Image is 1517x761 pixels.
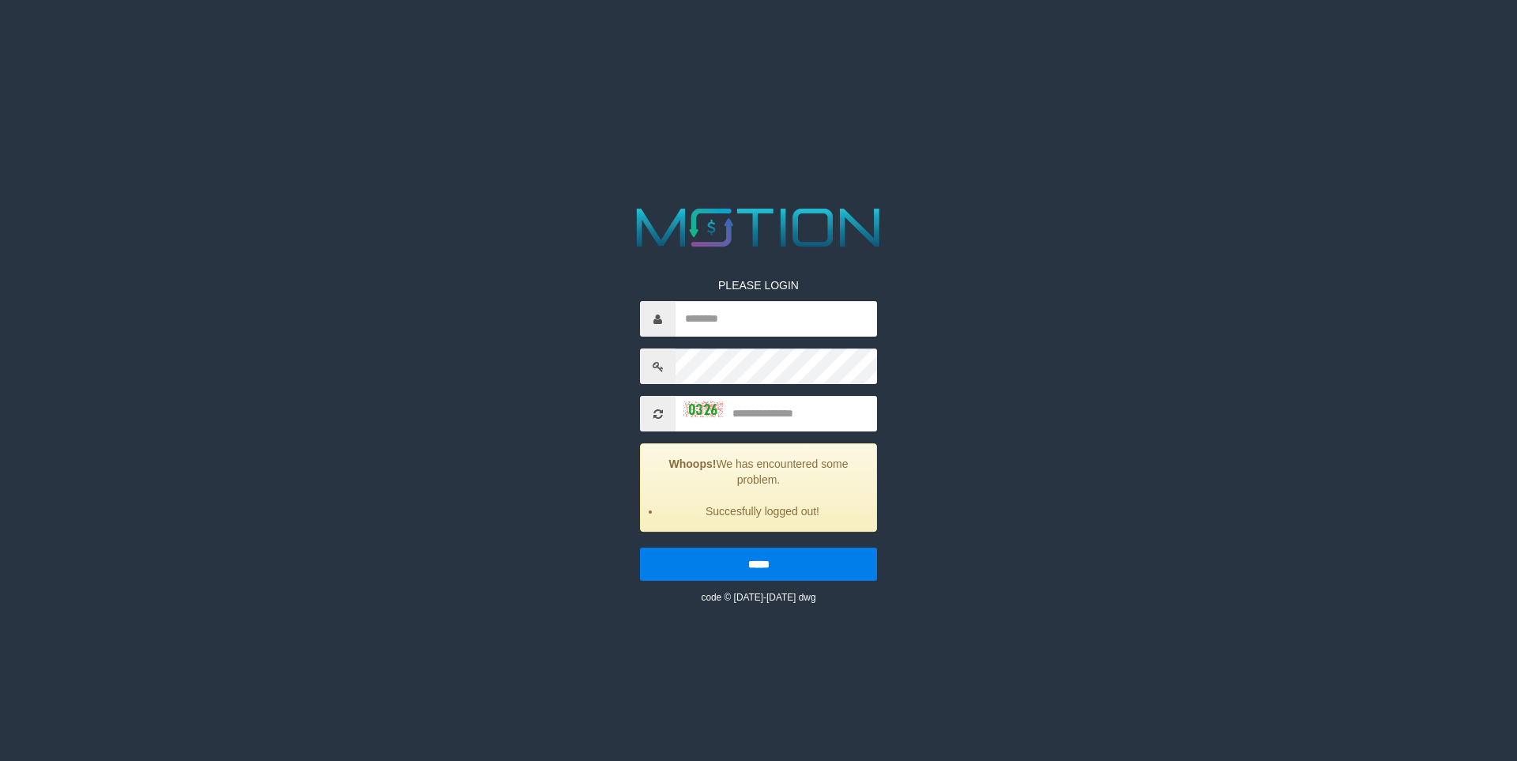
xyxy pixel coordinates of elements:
[640,277,877,293] p: PLEASE LOGIN
[669,458,717,470] strong: Whoops!
[640,443,877,532] div: We has encountered some problem.
[683,401,723,417] img: captcha
[701,592,815,603] small: code © [DATE]-[DATE] dwg
[626,202,891,254] img: MOTION_logo.png
[661,503,864,519] li: Succesfully logged out!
